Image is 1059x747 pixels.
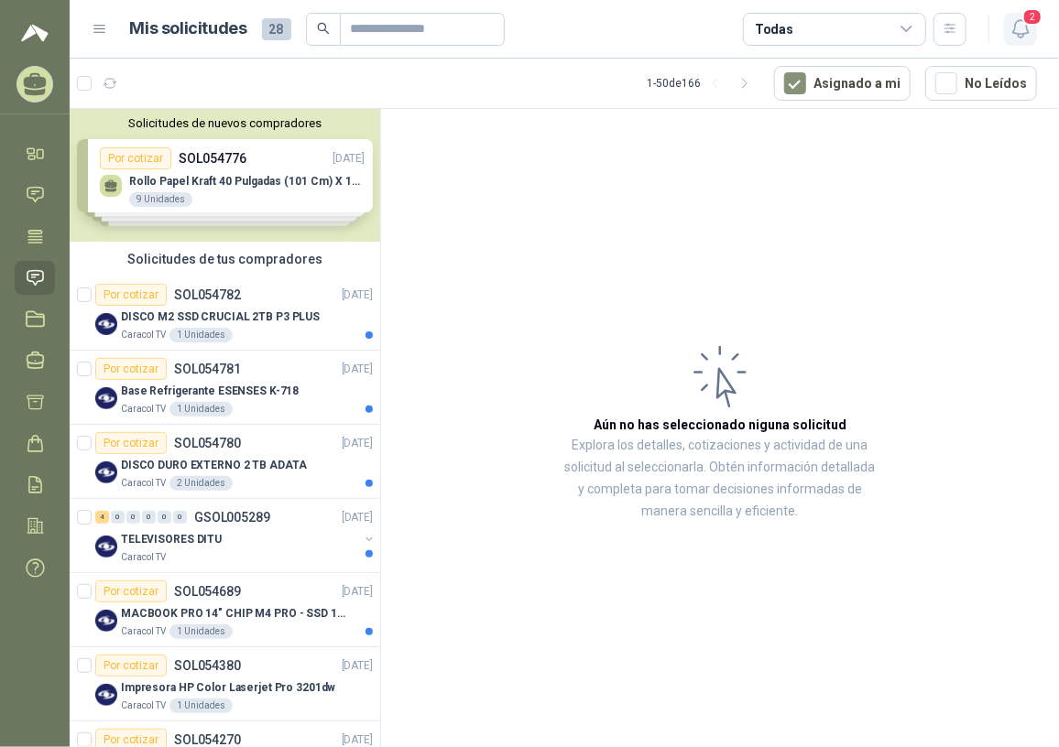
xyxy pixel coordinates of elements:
p: SOL054780 [174,437,241,449]
a: 4 0 0 0 0 0 GSOL005289[DATE] Company LogoTELEVISORES DITUCaracol TV [95,506,377,565]
button: Asignado a mi [774,66,911,101]
div: Por cotizar [95,655,167,677]
p: [DATE] [342,287,373,304]
div: Por cotizar [95,580,167,602]
span: search [317,22,330,35]
div: 0 [126,511,140,524]
button: No Leídos [925,66,1037,101]
p: [DATE] [342,509,373,526]
p: SOL054781 [174,363,241,375]
p: Caracol TV [121,624,166,639]
div: 1 - 50 de 166 [647,69,759,98]
p: Caracol TV [121,550,166,565]
p: Base Refrigerante ESENSES K-718 [121,383,299,400]
p: [DATE] [342,583,373,601]
a: Por cotizarSOL054380[DATE] Company LogoImpresora HP Color Laserjet Pro 3201dwCaracol TV1 Unidades [70,647,380,721]
a: Por cotizarSOL054782[DATE] Company LogoDISCO M2 SSD CRUCIAL 2TB P3 PLUSCaracol TV1 Unidades [70,276,380,351]
p: MACBOOK PRO 14" CHIP M4 PRO - SSD 1TB RAM 24GB [121,605,349,622]
h1: Mis solicitudes [130,16,247,42]
p: DISCO DURO EXTERNO 2 TB ADATA [121,457,307,474]
p: DISCO M2 SSD CRUCIAL 2TB P3 PLUS [121,309,320,326]
div: Solicitudes de nuevos compradoresPor cotizarSOL054776[DATE] Rollo Papel Kraft 40 Pulgadas (101 Cm... [70,109,380,242]
div: 1 Unidades [169,698,233,713]
p: Caracol TV [121,698,166,713]
div: 2 Unidades [169,476,233,491]
p: SOL054689 [174,585,241,598]
div: 4 [95,511,109,524]
img: Company Logo [95,684,117,706]
img: Company Logo [95,536,117,558]
img: Company Logo [95,387,117,409]
p: [DATE] [342,435,373,452]
p: SOL054380 [174,659,241,672]
div: Todas [755,19,793,39]
div: Por cotizar [95,284,167,306]
div: 0 [158,511,171,524]
div: 1 Unidades [169,624,233,639]
p: Impresora HP Color Laserjet Pro 3201dw [121,679,335,697]
img: Company Logo [95,313,117,335]
p: [DATE] [342,657,373,675]
p: Explora los detalles, cotizaciones y actividad de una solicitud al seleccionarla. Obtén informaci... [564,435,876,523]
img: Company Logo [95,610,117,632]
div: 0 [173,511,187,524]
p: Caracol TV [121,328,166,342]
p: TELEVISORES DITU [121,531,222,548]
div: 1 Unidades [169,328,233,342]
img: Company Logo [95,461,117,483]
p: SOL054270 [174,733,241,746]
span: 28 [262,18,291,40]
a: Por cotizarSOL054781[DATE] Company LogoBase Refrigerante ESENSES K-718Caracol TV1 Unidades [70,351,380,425]
div: Por cotizar [95,432,167,454]
h3: Aún no has seleccionado niguna solicitud [594,415,846,435]
p: [DATE] [342,361,373,378]
div: Solicitudes de tus compradores [70,242,380,276]
div: 1 Unidades [169,402,233,417]
p: Caracol TV [121,402,166,417]
p: Caracol TV [121,476,166,491]
a: Por cotizarSOL054780[DATE] Company LogoDISCO DURO EXTERNO 2 TB ADATACaracol TV2 Unidades [70,425,380,499]
p: SOL054782 [174,288,241,301]
span: 2 [1022,8,1043,26]
div: Por cotizar [95,358,167,380]
button: Solicitudes de nuevos compradores [77,116,373,130]
p: GSOL005289 [194,511,270,524]
a: Por cotizarSOL054689[DATE] Company LogoMACBOOK PRO 14" CHIP M4 PRO - SSD 1TB RAM 24GBCaracol TV1 ... [70,573,380,647]
button: 2 [1004,13,1037,46]
img: Logo peakr [21,22,49,44]
div: 0 [111,511,125,524]
div: 0 [142,511,156,524]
